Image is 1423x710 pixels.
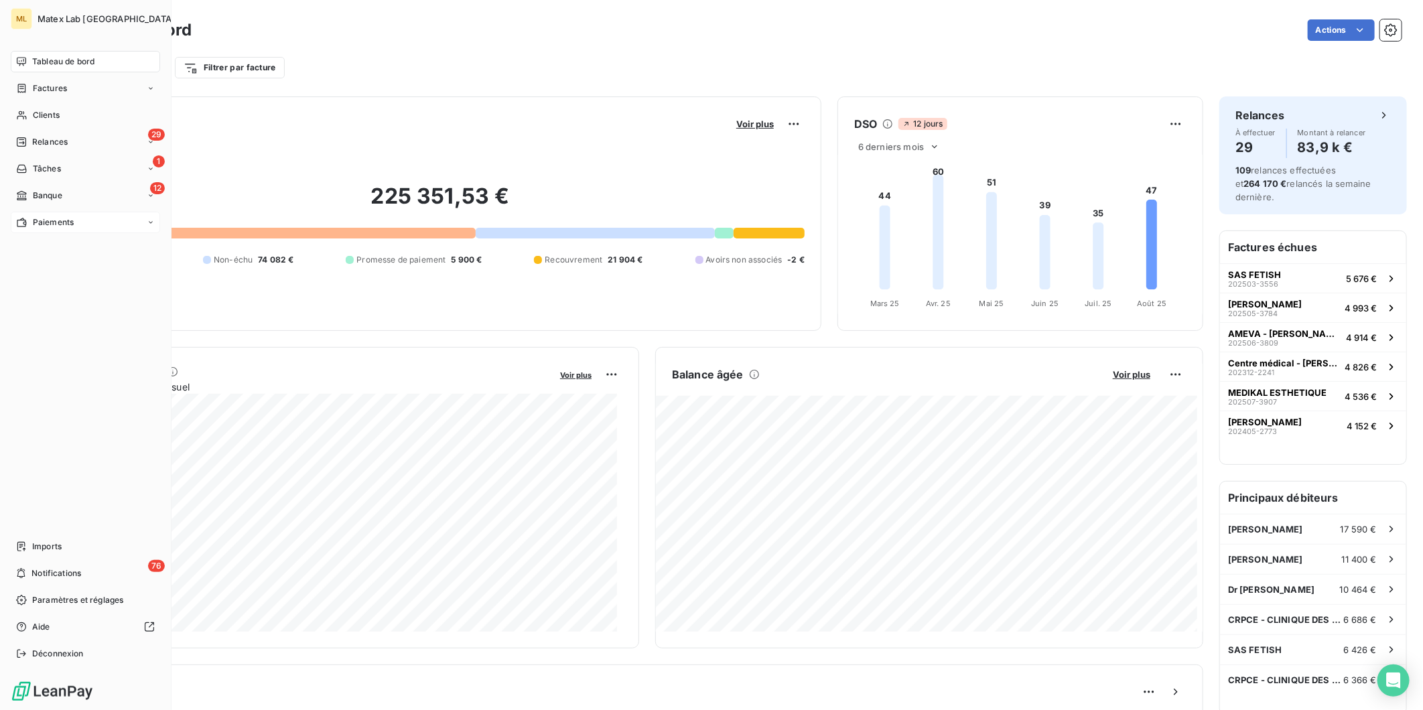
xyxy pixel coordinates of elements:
[732,118,778,130] button: Voir plus
[1228,417,1302,427] span: [PERSON_NAME]
[1346,273,1377,284] span: 5 676 €
[33,163,61,175] span: Tâches
[706,254,783,266] span: Avoirs non associés
[1228,299,1302,309] span: [PERSON_NAME]
[1220,231,1406,263] h6: Factures échues
[1235,165,1251,175] span: 109
[1220,352,1406,381] button: Centre médical - [PERSON_NAME]202312-22414 826 €
[11,8,32,29] div: ML
[76,183,805,223] h2: 225 351,53 €
[1220,381,1406,411] button: MEDIKAL ESTHETIQUE202507-39074 536 €
[1345,303,1377,313] span: 4 993 €
[556,368,596,380] button: Voir plus
[1228,368,1274,376] span: 202312-2241
[736,119,774,129] span: Voir plus
[33,190,62,202] span: Banque
[1308,19,1375,41] button: Actions
[1347,421,1377,431] span: 4 152 €
[11,51,160,72] a: Tableau de bord
[11,78,160,99] a: Factures
[1228,339,1278,347] span: 202506-3809
[1228,280,1278,288] span: 202503-3556
[76,380,551,394] span: Chiffre d'affaires mensuel
[11,131,160,153] a: 29Relances
[1031,299,1059,308] tspan: Juin 25
[1228,398,1277,406] span: 202507-3907
[1343,614,1377,625] span: 6 686 €
[11,536,160,557] a: Imports
[1298,129,1366,137] span: Montant à relancer
[1085,299,1111,308] tspan: Juil. 25
[1228,269,1281,280] span: SAS FETISH
[148,560,165,572] span: 76
[11,589,160,611] a: Paramètres et réglages
[1340,584,1377,595] span: 10 464 €
[1345,391,1377,402] span: 4 536 €
[1228,614,1343,625] span: CRPCE - CLINIQUE DES CHAMPS ELYSEES
[854,116,877,132] h6: DSO
[1342,554,1377,565] span: 11 400 €
[32,621,50,633] span: Aide
[870,299,900,308] tspan: Mars 25
[1137,299,1166,308] tspan: Août 25
[898,118,947,130] span: 12 jours
[33,216,74,228] span: Paiements
[560,370,592,380] span: Voir plus
[32,56,94,68] span: Tableau de bord
[11,212,160,233] a: Paiements
[1298,137,1366,158] h4: 83,9 k €
[1228,584,1314,595] span: Dr [PERSON_NAME]
[38,13,175,24] span: Matex Lab [GEOGRAPHIC_DATA]
[787,254,805,266] span: -2 €
[1377,664,1410,697] div: Open Intercom Messenger
[608,254,642,266] span: 21 904 €
[32,594,123,606] span: Paramètres et réglages
[1228,309,1278,317] span: 202505-3784
[1228,387,1327,398] span: MEDIKAL ESTHETIQUE
[1228,427,1277,435] span: 202405-2773
[1346,332,1377,343] span: 4 914 €
[150,182,165,194] span: 12
[1113,369,1150,380] span: Voir plus
[1228,524,1303,535] span: [PERSON_NAME]
[153,155,165,167] span: 1
[1235,137,1276,158] h4: 29
[1109,368,1154,380] button: Voir plus
[1341,524,1377,535] span: 17 590 €
[858,141,924,152] span: 6 derniers mois
[11,158,160,180] a: 1Tâches
[1220,293,1406,322] button: [PERSON_NAME]202505-37844 993 €
[11,681,94,702] img: Logo LeanPay
[11,104,160,126] a: Clients
[979,299,1004,308] tspan: Mai 25
[1228,644,1282,655] span: SAS FETISH
[175,57,285,78] button: Filtrer par facture
[258,254,293,266] span: 74 082 €
[1228,328,1341,339] span: AMEVA - [PERSON_NAME]
[33,109,60,121] span: Clients
[11,185,160,206] a: 12Banque
[926,299,951,308] tspan: Avr. 25
[11,616,160,638] a: Aide
[32,541,62,553] span: Imports
[545,254,602,266] span: Recouvrement
[33,82,67,94] span: Factures
[32,136,68,148] span: Relances
[1228,554,1303,565] span: [PERSON_NAME]
[1220,263,1406,293] button: SAS FETISH202503-35565 676 €
[32,648,84,660] span: Déconnexion
[1220,482,1406,514] h6: Principaux débiteurs
[1235,129,1276,137] span: À effectuer
[214,254,253,266] span: Non-échu
[356,254,446,266] span: Promesse de paiement
[1220,411,1406,440] button: [PERSON_NAME]202405-27734 152 €
[1235,165,1371,202] span: relances effectuées et relancés la semaine dernière.
[1345,362,1377,372] span: 4 826 €
[451,254,482,266] span: 5 900 €
[1243,178,1286,189] span: 264 170 €
[148,129,165,141] span: 29
[1228,674,1343,685] span: CRPCE - CLINIQUE DES CHAMPS ELYSEES
[1343,674,1377,685] span: 6 366 €
[1343,644,1377,655] span: 6 426 €
[1235,107,1284,123] h6: Relances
